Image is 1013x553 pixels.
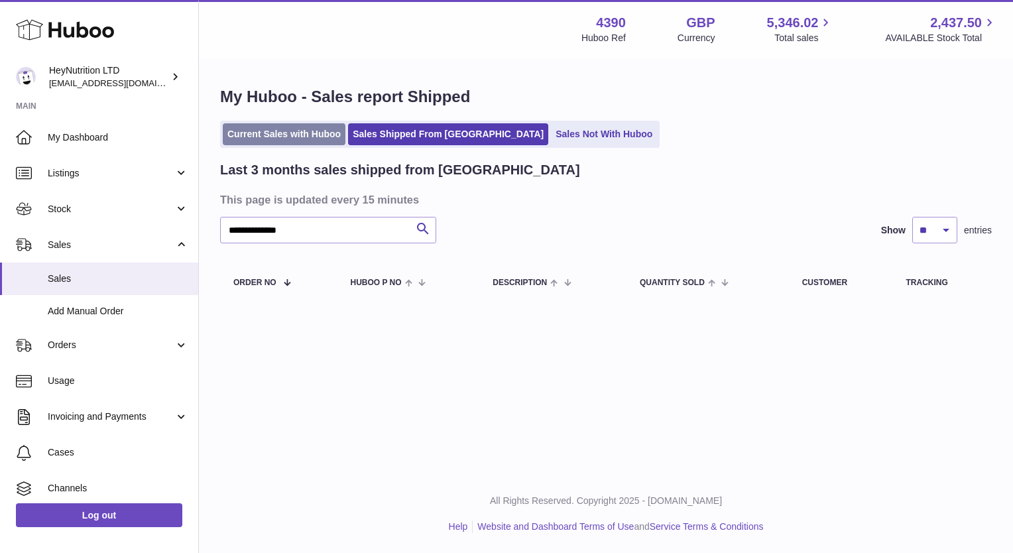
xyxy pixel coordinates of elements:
[581,32,626,44] div: Huboo Ref
[650,521,764,532] a: Service Terms & Conditions
[449,521,468,532] a: Help
[48,339,174,351] span: Orders
[48,203,174,215] span: Stock
[48,410,174,423] span: Invoicing and Payments
[48,239,174,251] span: Sales
[223,123,345,145] a: Current Sales with Huboo
[348,123,548,145] a: Sales Shipped From [GEOGRAPHIC_DATA]
[640,278,705,287] span: Quantity Sold
[930,14,982,32] span: 2,437.50
[220,192,988,207] h3: This page is updated every 15 minutes
[678,32,715,44] div: Currency
[48,446,188,459] span: Cases
[16,67,36,87] img: info@heynutrition.com
[802,278,880,287] div: Customer
[209,495,1002,507] p: All Rights Reserved. Copyright 2025 - [DOMAIN_NAME]
[48,482,188,495] span: Channels
[964,224,992,237] span: entries
[48,305,188,318] span: Add Manual Order
[885,14,997,44] a: 2,437.50 AVAILABLE Stock Total
[885,32,997,44] span: AVAILABLE Stock Total
[881,224,906,237] label: Show
[220,86,992,107] h1: My Huboo - Sales report Shipped
[473,521,763,533] li: and
[233,278,276,287] span: Order No
[48,167,174,180] span: Listings
[49,78,195,88] span: [EMAIL_ADDRESS][DOMAIN_NAME]
[220,161,580,179] h2: Last 3 months sales shipped from [GEOGRAPHIC_DATA]
[48,273,188,285] span: Sales
[477,521,634,532] a: Website and Dashboard Terms of Use
[686,14,715,32] strong: GBP
[596,14,626,32] strong: 4390
[493,278,547,287] span: Description
[49,64,168,90] div: HeyNutrition LTD
[767,14,819,32] span: 5,346.02
[551,123,657,145] a: Sales Not With Huboo
[767,14,834,44] a: 5,346.02 Total sales
[774,32,833,44] span: Total sales
[48,131,188,144] span: My Dashboard
[350,278,401,287] span: Huboo P no
[906,278,979,287] div: Tracking
[16,503,182,527] a: Log out
[48,375,188,387] span: Usage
